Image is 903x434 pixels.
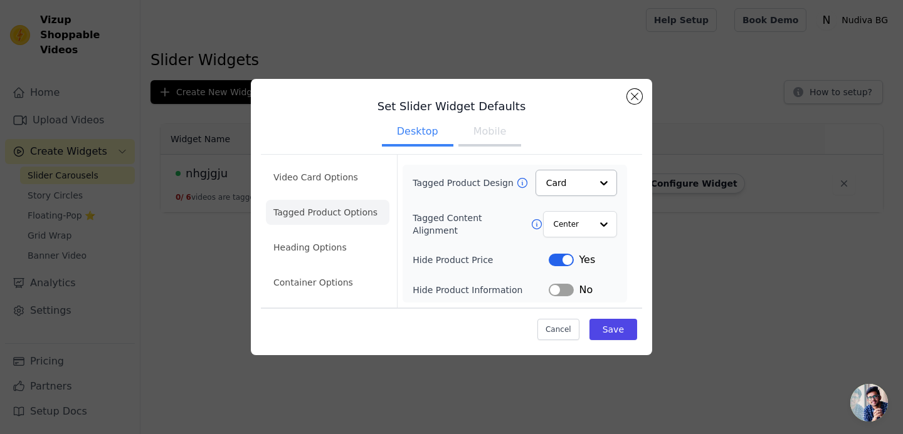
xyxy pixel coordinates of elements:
[627,89,642,104] button: Close modal
[266,235,389,260] li: Heading Options
[382,119,453,147] button: Desktop
[537,319,579,340] button: Cancel
[413,254,549,266] label: Hide Product Price
[458,119,521,147] button: Mobile
[413,177,515,189] label: Tagged Product Design
[850,384,888,421] div: Open chat
[266,200,389,225] li: Tagged Product Options
[589,319,637,340] button: Save
[266,165,389,190] li: Video Card Options
[413,212,530,237] label: Tagged Content Alignment
[579,282,593,297] span: No
[413,284,549,296] label: Hide Product Information
[266,270,389,295] li: Container Options
[579,252,595,267] span: Yes
[261,99,642,114] h3: Set Slider Widget Defaults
